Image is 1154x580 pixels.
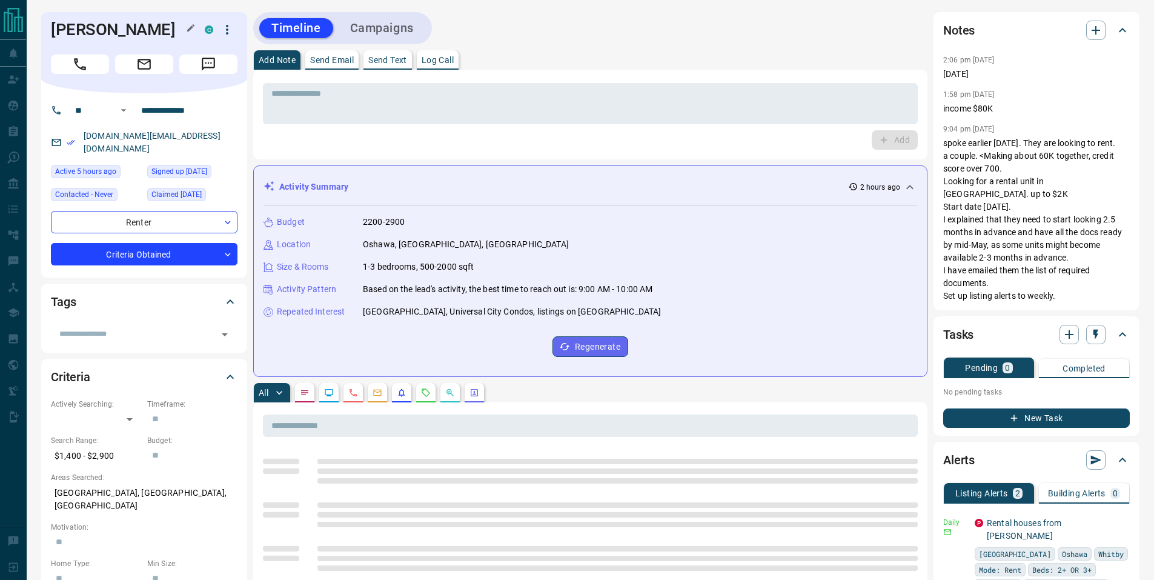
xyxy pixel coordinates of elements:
div: Alerts [943,445,1130,475]
button: Regenerate [552,336,628,357]
div: Renter [51,211,237,233]
h2: Alerts [943,450,975,470]
p: 0 [1113,489,1118,498]
div: Tasks [943,320,1130,349]
a: [DOMAIN_NAME][EMAIL_ADDRESS][DOMAIN_NAME] [84,131,221,153]
svg: Notes [300,388,310,398]
svg: Agent Actions [469,388,479,398]
svg: Emails [373,388,382,398]
span: Email [115,55,173,74]
p: All [259,388,268,397]
button: Timeline [259,18,333,38]
p: Activity Pattern [277,283,336,296]
span: Oshawa [1062,548,1087,560]
p: Listing Alerts [955,489,1008,498]
p: Log Call [422,56,454,64]
button: New Task [943,408,1130,428]
p: 2 hours ago [860,182,900,193]
div: property.ca [975,519,983,527]
p: 2:06 pm [DATE] [943,56,995,64]
p: Motivation: [51,522,237,533]
h2: Criteria [51,367,90,387]
span: Call [51,55,109,74]
p: [DATE] [943,68,1130,81]
p: Timeframe: [147,399,237,410]
p: Add Note [259,56,296,64]
p: Repeated Interest [277,305,345,318]
div: Sun Apr 13 2025 [147,188,237,205]
p: Actively Searching: [51,399,141,410]
p: Activity Summary [279,181,348,193]
svg: Listing Alerts [397,388,406,398]
p: [GEOGRAPHIC_DATA], [GEOGRAPHIC_DATA], [GEOGRAPHIC_DATA] [51,483,237,516]
p: Home Type: [51,558,141,569]
span: Beds: 2+ OR 3+ [1032,564,1092,576]
p: [GEOGRAPHIC_DATA], Universal City Condos, listings on [GEOGRAPHIC_DATA] [363,305,661,318]
h2: Notes [943,21,975,40]
svg: Requests [421,388,431,398]
p: Budget: [147,435,237,446]
p: Send Text [368,56,407,64]
svg: Lead Browsing Activity [324,388,334,398]
button: Campaigns [338,18,426,38]
p: Min Size: [147,558,237,569]
svg: Email [943,528,952,536]
p: Building Alerts [1048,489,1106,498]
p: Send Email [310,56,354,64]
p: No pending tasks [943,383,1130,401]
button: Open [116,103,131,118]
span: Active 5 hours ago [55,165,116,178]
p: Oshawa, [GEOGRAPHIC_DATA], [GEOGRAPHIC_DATA] [363,238,569,251]
span: Whitby [1098,548,1124,560]
div: Tags [51,287,237,316]
p: 9:04 pm [DATE] [943,125,995,133]
span: Message [179,55,237,74]
span: [GEOGRAPHIC_DATA] [979,548,1051,560]
p: Completed [1063,364,1106,373]
span: Claimed [DATE] [151,188,202,201]
svg: Calls [348,388,358,398]
p: 2200-2900 [363,216,405,228]
svg: Opportunities [445,388,455,398]
div: condos.ca [205,25,213,34]
div: Tue Aug 12 2025 [51,165,141,182]
p: Size & Rooms [277,261,329,273]
p: 1:58 pm [DATE] [943,90,995,99]
h2: Tags [51,292,76,312]
p: $1,400 - $2,900 [51,446,141,466]
h1: [PERSON_NAME] [51,20,187,39]
button: Open [216,326,233,343]
div: Notes [943,16,1130,45]
div: Thu Jun 20 2024 [147,165,237,182]
p: Daily [943,517,967,528]
h2: Tasks [943,325,973,344]
p: 2 [1015,489,1020,498]
span: Mode: Rent [979,564,1021,576]
p: income $80K [943,102,1130,115]
p: Pending [965,364,998,372]
div: Criteria [51,362,237,392]
p: spoke earlier [DATE]. They are looking to rent. a couple. <Making about 60K together, credit scor... [943,137,1130,302]
p: Budget [277,216,305,228]
svg: Email Verified [67,138,75,147]
p: Search Range: [51,435,141,446]
p: 0 [1005,364,1010,372]
p: Areas Searched: [51,472,237,483]
a: Rental houses from [PERSON_NAME] [987,518,1061,541]
span: Signed up [DATE] [151,165,207,178]
p: Location [277,238,311,251]
span: Contacted - Never [55,188,113,201]
p: 1-3 bedrooms, 500-2000 sqft [363,261,474,273]
div: Activity Summary2 hours ago [264,176,917,198]
p: Based on the lead's activity, the best time to reach out is: 9:00 AM - 10:00 AM [363,283,652,296]
div: Criteria Obtained [51,243,237,265]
